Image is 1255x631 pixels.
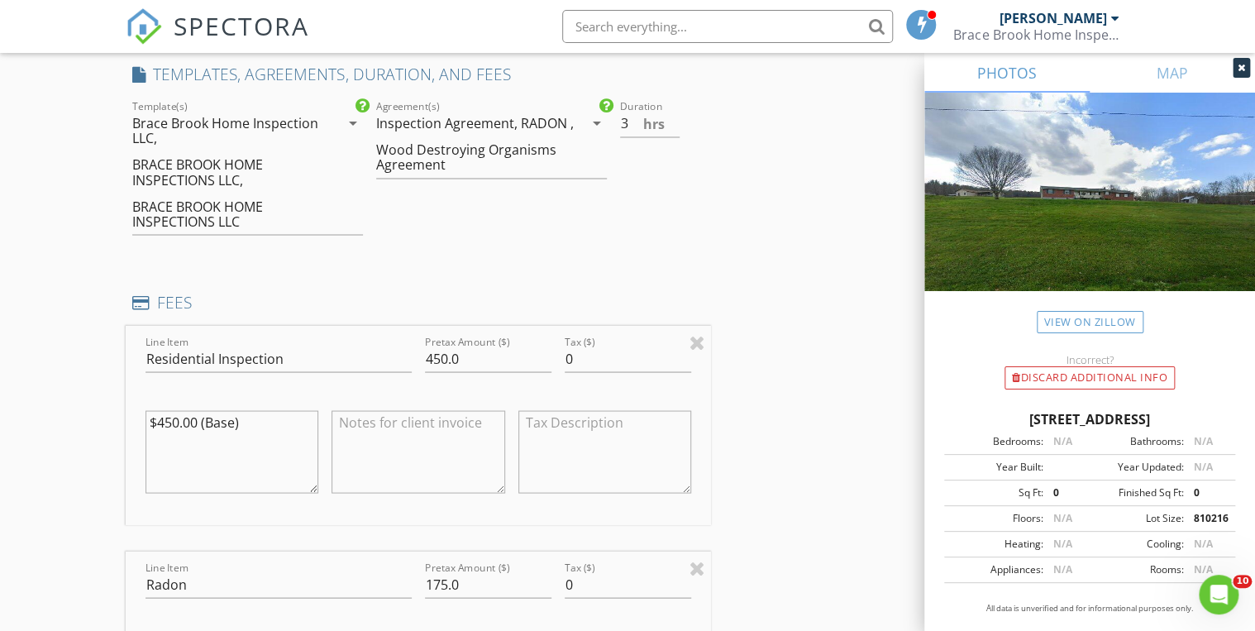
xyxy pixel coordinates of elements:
div: [PERSON_NAME] [999,10,1106,26]
div: Year Built: [949,460,1043,475]
span: N/A [1193,562,1212,576]
div: Discard Additional info [1004,366,1175,390]
div: 0 [1043,485,1090,500]
div: Cooling: [1090,537,1183,552]
div: Inspection Agreement, [376,116,518,131]
div: Rooms: [1090,562,1183,577]
div: 810216 [1183,511,1230,526]
img: streetview [924,93,1255,331]
div: Brace Brook Home Inspections LLC. [953,26,1119,43]
span: SPECTORA [174,8,309,43]
span: N/A [1193,434,1212,448]
div: [STREET_ADDRESS] [944,409,1235,429]
i: arrow_drop_down [587,113,607,133]
span: hrs [643,117,665,131]
div: Appliances: [949,562,1043,577]
span: N/A [1193,460,1212,474]
span: N/A [1052,511,1071,525]
span: N/A [1052,434,1071,448]
a: PHOTOS [924,53,1090,93]
input: Search everything... [562,10,893,43]
span: N/A [1052,562,1071,576]
div: Bedrooms: [949,434,1043,449]
a: SPECTORA [126,22,309,57]
i: arrow_drop_down [343,113,363,133]
div: RADON , [521,116,574,131]
div: Brace Brook Home Inspection LLC, [132,116,319,146]
p: All data is unverified and for informational purposes only. [944,603,1235,614]
div: Finished Sq Ft: [1090,485,1183,500]
input: 0.0 [620,110,680,137]
a: MAP [1090,53,1255,93]
a: View on Zillow [1037,311,1143,333]
div: Year Updated: [1090,460,1183,475]
iframe: Intercom live chat [1199,575,1238,614]
div: Heating: [949,537,1043,552]
div: 0 [1183,485,1230,500]
div: Wood Destroying Organisms Agreement [376,142,563,172]
img: The Best Home Inspection Software - Spectora [126,8,162,45]
div: Floors: [949,511,1043,526]
div: Incorrect? [924,353,1255,366]
h4: FEES [132,291,704,313]
h4: TEMPLATES, AGREEMENTS, DURATION, AND FEES [132,64,704,85]
span: N/A [1193,537,1212,551]
div: Lot Size: [1090,511,1183,526]
div: Sq Ft: [949,485,1043,500]
span: N/A [1052,537,1071,551]
div: BRACE BROOK HOME INSPECTIONS LLC [132,198,319,228]
span: 10 [1233,575,1252,588]
div: BRACE BROOK HOME INSPECTIONS LLC, [132,157,319,187]
div: Bathrooms: [1090,434,1183,449]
